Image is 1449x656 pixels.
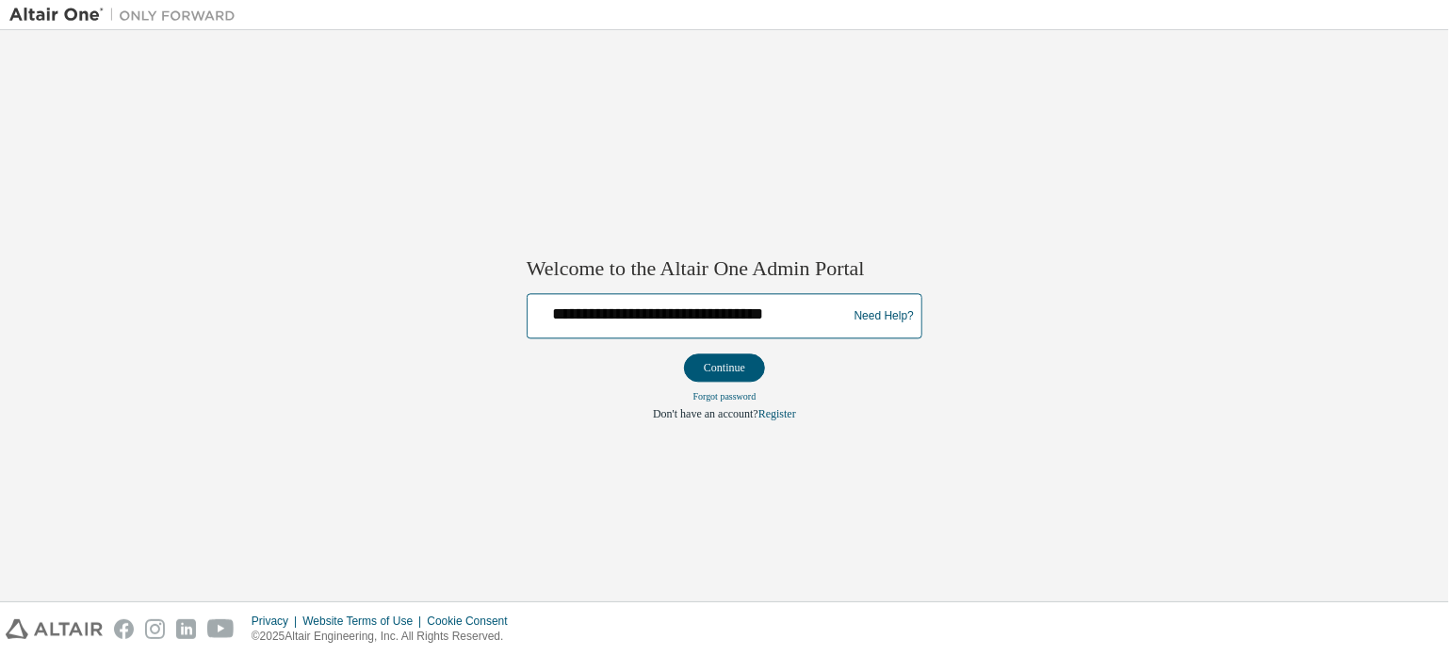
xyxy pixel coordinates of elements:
[693,392,757,402] a: Forgot password
[207,619,235,639] img: youtube.svg
[145,619,165,639] img: instagram.svg
[6,619,103,639] img: altair_logo.svg
[855,316,914,317] a: Need Help?
[9,6,245,25] img: Altair One
[114,619,134,639] img: facebook.svg
[684,354,765,383] button: Continue
[653,408,758,421] span: Don't have an account?
[252,614,302,629] div: Privacy
[758,408,796,421] a: Register
[302,614,427,629] div: Website Terms of Use
[427,614,518,629] div: Cookie Consent
[527,255,922,282] h2: Welcome to the Altair One Admin Portal
[176,619,196,639] img: linkedin.svg
[252,629,519,645] p: © 2025 Altair Engineering, Inc. All Rights Reserved.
